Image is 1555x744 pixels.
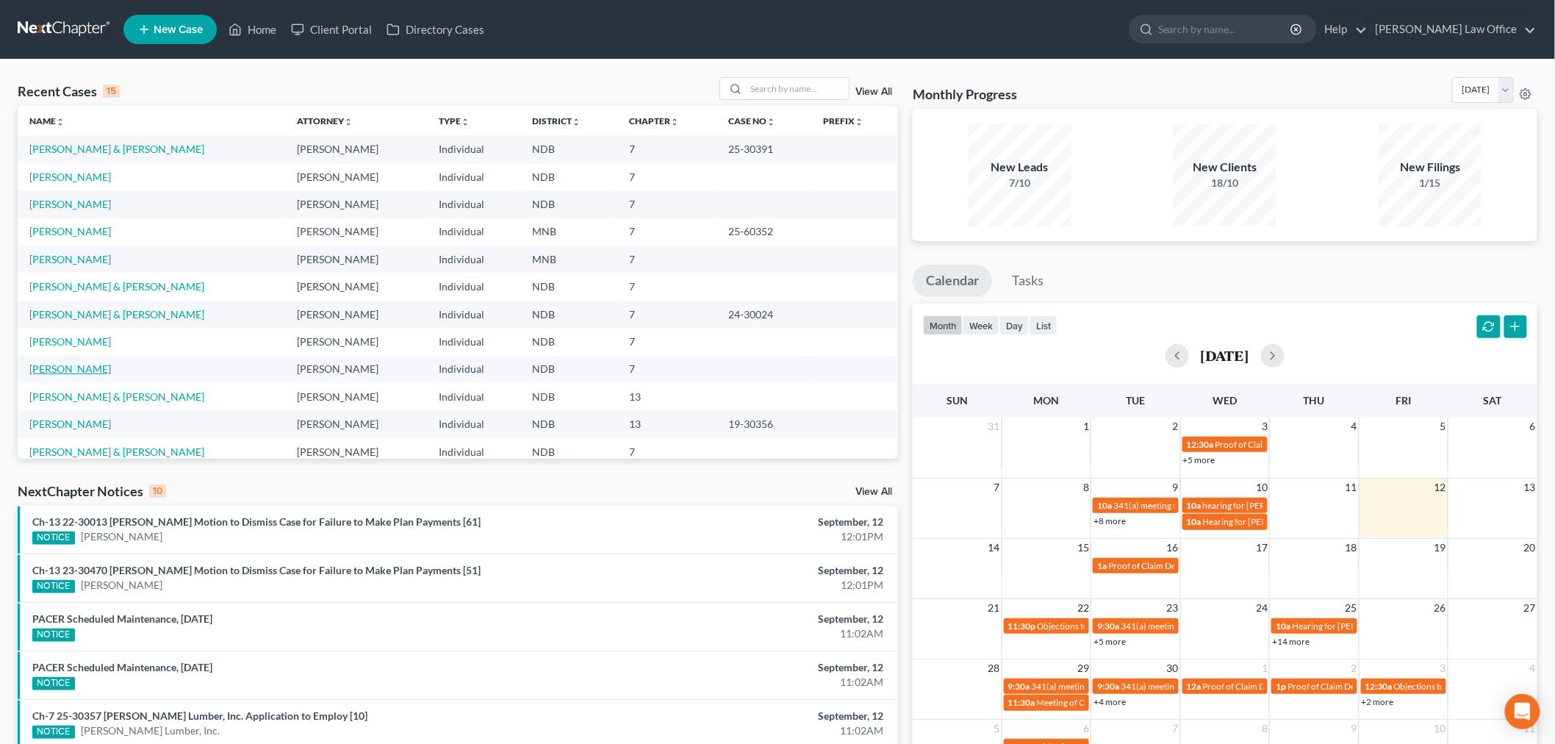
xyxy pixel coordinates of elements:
[717,135,812,162] td: 25-30391
[427,356,520,383] td: Individual
[520,328,617,355] td: NDB
[285,411,427,438] td: [PERSON_NAME]
[1201,348,1249,363] h2: [DATE]
[947,394,968,407] span: Sun
[1108,560,1338,571] span: Proof of Claim Deadline - Government for [PERSON_NAME]
[285,301,427,328] td: [PERSON_NAME]
[1097,681,1119,692] span: 9:30a
[1350,418,1359,435] span: 4
[1171,720,1180,737] span: 7
[427,301,520,328] td: Individual
[855,87,892,97] a: View All
[913,85,1017,103] h3: Monthly Progress
[1292,620,1407,632] span: Hearing for [PERSON_NAME]
[1523,539,1537,557] span: 20
[285,218,427,246] td: [PERSON_NAME]
[154,24,203,35] span: New Case
[1439,418,1448,435] span: 5
[766,118,775,126] i: unfold_more
[746,78,849,99] input: Search by name...
[1008,697,1035,708] span: 11:30a
[32,629,75,642] div: NOTICE
[1260,659,1269,677] span: 1
[285,163,427,190] td: [PERSON_NAME]
[149,484,166,498] div: 10
[285,438,427,465] td: [PERSON_NAME]
[1166,659,1180,677] span: 30
[1082,479,1091,496] span: 8
[1379,176,1482,190] div: 1/15
[1008,681,1030,692] span: 9:30a
[285,383,427,410] td: [PERSON_NAME]
[629,115,679,126] a: Chapterunfold_more
[1187,439,1214,450] span: 12:30a
[617,246,717,273] td: 7
[1350,720,1359,737] span: 9
[609,612,883,626] div: September, 12
[520,411,617,438] td: NDB
[1187,516,1202,527] span: 10a
[728,115,775,126] a: Case Nounfold_more
[32,677,75,690] div: NOTICE
[1344,479,1359,496] span: 11
[969,159,1071,176] div: New Leads
[1215,439,1432,450] span: Proof of Claim Deadline - Standard for [PERSON_NAME]
[520,135,617,162] td: NDB
[1158,15,1293,43] input: Search by name...
[1174,159,1276,176] div: New Clients
[1304,394,1325,407] span: Thu
[717,411,812,438] td: 19-30356
[1166,599,1180,617] span: 23
[855,487,892,497] a: View All
[1505,694,1540,729] div: Open Intercom Messenger
[969,176,1071,190] div: 7/10
[609,515,883,529] div: September, 12
[285,328,427,355] td: [PERSON_NAME]
[1097,560,1107,571] span: 1a
[717,218,812,246] td: 25-60352
[1097,500,1112,511] span: 10a
[297,115,353,126] a: Attorneyunfold_more
[427,218,520,246] td: Individual
[913,265,992,297] a: Calendar
[1127,394,1146,407] span: Tue
[1433,539,1448,557] span: 19
[1350,659,1359,677] span: 2
[1276,620,1290,632] span: 10a
[520,218,617,246] td: MNB
[520,438,617,465] td: NDB
[993,720,1002,737] span: 5
[32,515,481,528] a: Ch-13 22-30013 [PERSON_NAME] Motion to Dismiss Case for Failure to Make Plan Payments [61]
[1166,539,1180,557] span: 16
[1187,681,1202,692] span: 12a
[29,143,204,155] a: [PERSON_NAME] & [PERSON_NAME]
[609,529,883,544] div: 12:01PM
[1093,696,1126,707] a: +4 more
[81,529,162,544] a: [PERSON_NAME]
[1379,159,1482,176] div: New Filings
[532,115,581,126] a: Districtunfold_more
[103,85,120,98] div: 15
[617,218,717,246] td: 7
[1121,681,1340,692] span: 341(a) meeting for [PERSON_NAME] & [PERSON_NAME]
[29,253,111,265] a: [PERSON_NAME]
[1523,599,1537,617] span: 27
[617,301,717,328] td: 7
[32,532,75,545] div: NOTICE
[427,438,520,465] td: Individual
[29,390,204,403] a: [PERSON_NAME] & [PERSON_NAME]
[81,723,220,738] a: [PERSON_NAME] Lumber, Inc.
[609,675,883,690] div: 11:02AM
[520,273,617,300] td: NDB
[923,315,963,335] button: month
[617,438,717,465] td: 7
[617,273,717,300] td: 7
[32,612,212,625] a: PACER Scheduled Maintenance, [DATE]
[987,539,1002,557] span: 14
[1254,479,1269,496] span: 10
[617,190,717,218] td: 7
[32,564,481,576] a: Ch-13 23-30470 [PERSON_NAME] Motion to Dismiss Case for Failure to Make Plan Payments [51]
[1082,720,1091,737] span: 6
[29,198,111,210] a: [PERSON_NAME]
[1171,479,1180,496] span: 9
